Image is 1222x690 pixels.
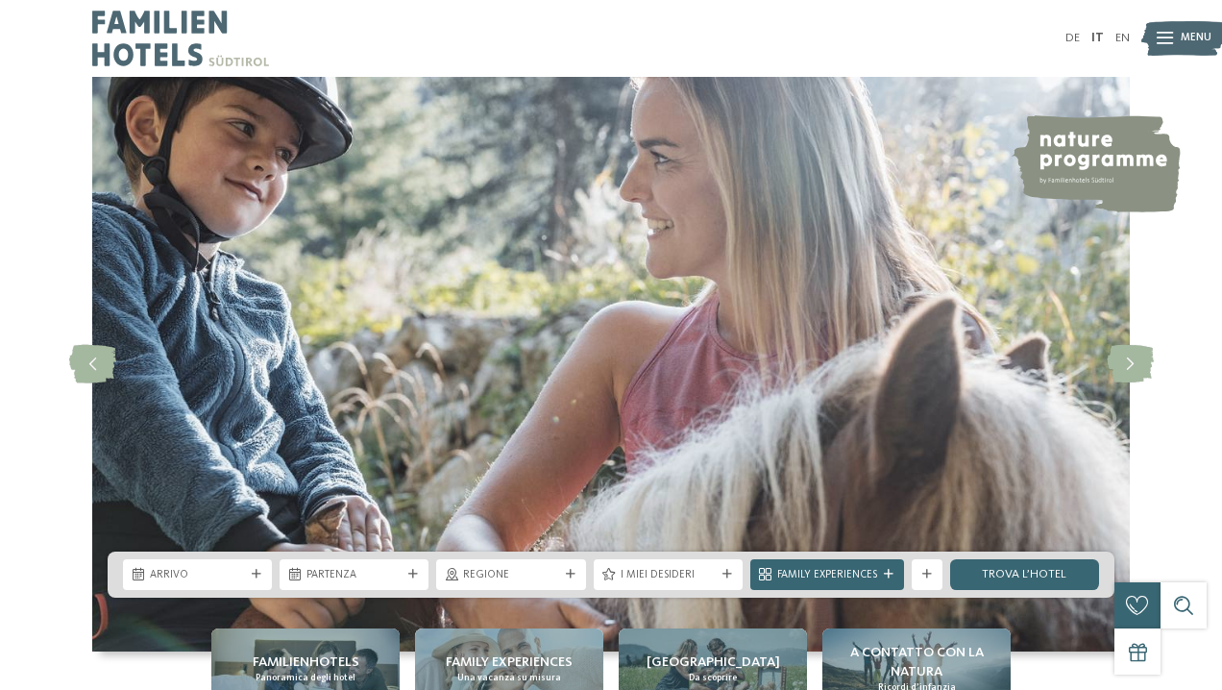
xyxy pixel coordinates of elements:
[1115,32,1130,44] a: EN
[621,568,716,583] span: I miei desideri
[1065,32,1080,44] a: DE
[92,77,1130,652] img: Family hotel Alto Adige: the happy family places!
[1181,31,1211,46] span: Menu
[1091,32,1104,44] a: IT
[446,653,573,672] span: Family experiences
[1012,115,1181,212] img: nature programme by Familienhotels Südtirol
[777,568,877,583] span: Family Experiences
[647,653,780,672] span: [GEOGRAPHIC_DATA]
[256,672,355,684] span: Panoramica degli hotel
[253,653,359,672] span: Familienhotels
[463,568,558,583] span: Regione
[830,643,1003,681] span: A contatto con la natura
[150,568,245,583] span: Arrivo
[950,559,1099,590] a: trova l’hotel
[689,672,737,684] span: Da scoprire
[457,672,561,684] span: Una vacanza su misura
[306,568,402,583] span: Partenza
